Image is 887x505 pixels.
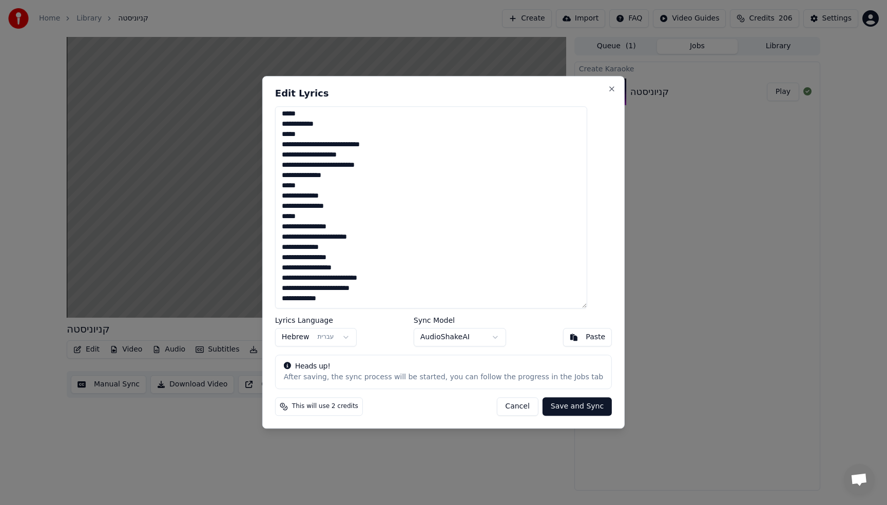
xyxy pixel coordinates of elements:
[275,317,357,324] label: Lyrics Language
[292,403,358,411] span: This will use 2 credits
[496,398,538,416] button: Cancel
[563,328,612,346] button: Paste
[284,373,603,383] div: After saving, the sync process will be started, you can follow the progress in the Jobs tab
[275,89,612,98] h2: Edit Lyrics
[586,332,605,342] div: Paste
[543,398,612,416] button: Save and Sync
[284,361,603,372] div: Heads up!
[414,317,506,324] label: Sync Model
